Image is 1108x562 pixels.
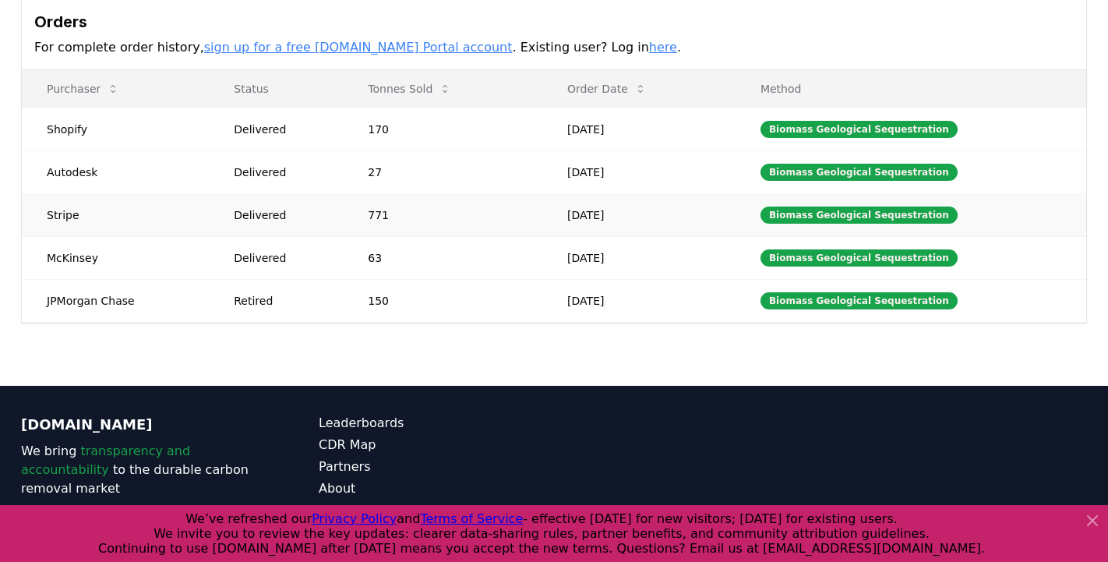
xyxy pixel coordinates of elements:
[355,73,464,104] button: Tonnes Sold
[542,236,736,279] td: [DATE]
[760,292,958,309] div: Biomass Geological Sequestration
[343,108,542,150] td: 170
[319,436,554,454] a: CDR Map
[21,442,256,498] p: We bring to the durable carbon removal market
[542,279,736,322] td: [DATE]
[343,193,542,236] td: 771
[22,150,209,193] td: Autodesk
[649,40,677,55] a: here
[234,250,330,266] div: Delivered
[748,81,1074,97] p: Method
[234,293,330,309] div: Retired
[221,81,330,97] p: Status
[319,458,554,476] a: Partners
[34,10,1074,34] h3: Orders
[21,444,190,477] span: transparency and accountability
[204,40,513,55] a: sign up for a free [DOMAIN_NAME] Portal account
[760,207,958,224] div: Biomass Geological Sequestration
[319,479,554,498] a: About
[760,164,958,181] div: Biomass Geological Sequestration
[555,73,659,104] button: Order Date
[234,122,330,137] div: Delivered
[34,73,132,104] button: Purchaser
[21,414,256,436] p: [DOMAIN_NAME]
[319,414,554,433] a: Leaderboards
[22,108,209,150] td: Shopify
[542,193,736,236] td: [DATE]
[343,279,542,322] td: 150
[234,207,330,223] div: Delivered
[234,164,330,180] div: Delivered
[542,150,736,193] td: [DATE]
[319,501,554,520] a: Blog
[343,236,542,279] td: 63
[34,38,1074,57] p: For complete order history, . Existing user? Log in .
[22,236,209,279] td: McKinsey
[760,249,958,267] div: Biomass Geological Sequestration
[542,108,736,150] td: [DATE]
[22,193,209,236] td: Stripe
[22,279,209,322] td: JPMorgan Chase
[343,150,542,193] td: 27
[760,121,958,138] div: Biomass Geological Sequestration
